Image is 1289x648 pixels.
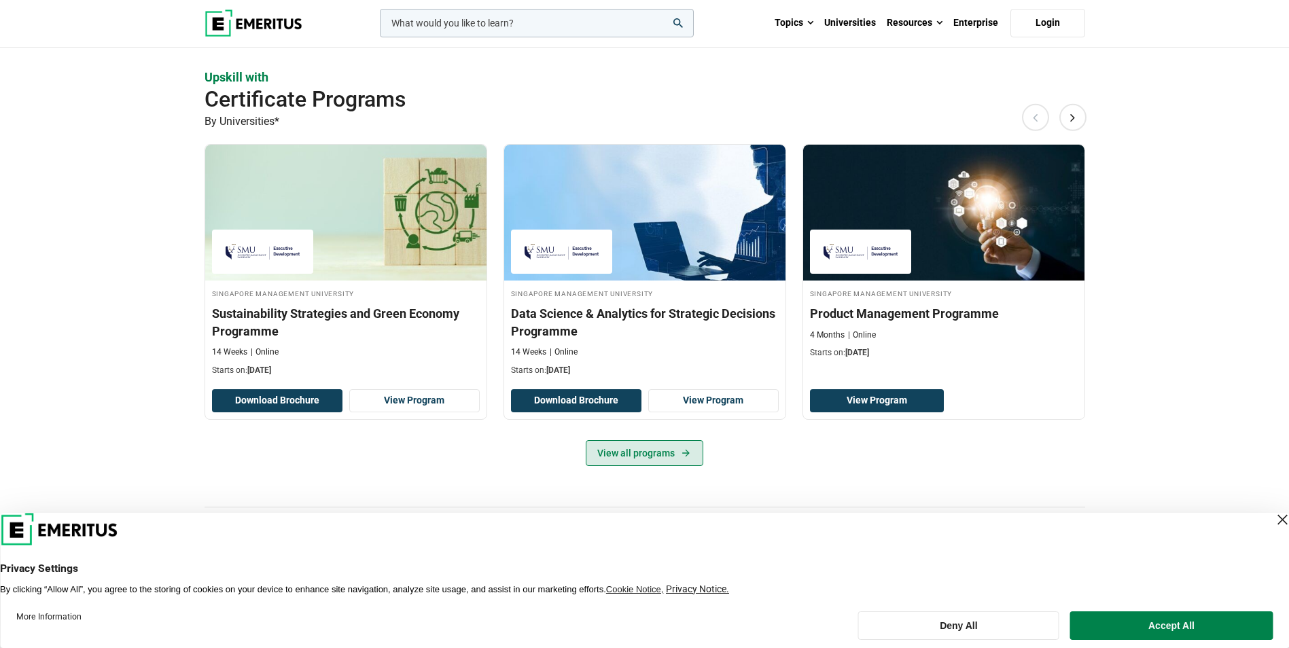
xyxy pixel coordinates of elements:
a: View all programs [586,440,703,466]
span: [DATE] [845,348,869,357]
img: Product Management Programme | Online Product Design and Innovation Course [803,145,1084,281]
span: [DATE] [546,365,570,375]
p: 14 Weeks [511,346,546,358]
a: Sustainability Course by Singapore Management University - September 30, 2025 Singapore Managemen... [205,145,487,383]
button: Download Brochure [212,389,342,412]
p: Online [550,346,578,358]
h4: Singapore Management University [511,287,779,299]
span: [DATE] [247,365,271,375]
p: 14 Weeks [212,346,247,358]
p: 4 Months [810,329,845,341]
h2: Certificate Programs [205,86,997,113]
a: View Program [349,389,480,412]
button: Previous [1022,103,1049,130]
img: Singapore Management University [518,236,606,267]
img: Sustainability Strategies and Green Economy Programme | Online Sustainability Course [205,145,487,281]
img: Singapore Management University [219,236,307,267]
p: By Universities* [205,113,1085,130]
p: Online [251,346,279,358]
img: Data Science & Analytics for Strategic Decisions Programme | Online Data Science and Analytics Co... [504,145,785,281]
img: Singapore Management University [817,236,905,267]
a: Product Design and Innovation Course by Singapore Management University - September 30, 2025 Sing... [803,145,1084,366]
h4: Singapore Management University [810,287,1078,299]
p: Starts on: [511,365,779,376]
h3: Sustainability Strategies and Green Economy Programme [212,305,480,339]
button: Next [1059,103,1087,130]
p: Online [848,329,876,341]
a: View Program [648,389,779,412]
p: Starts on: [810,347,1078,359]
h3: Product Management Programme [810,305,1078,322]
a: Data Science and Analytics Course by Singapore Management University - September 30, 2025 Singapo... [504,145,785,383]
h3: Data Science & Analytics for Strategic Decisions Programme [511,305,779,339]
h4: Singapore Management University [212,287,480,299]
a: View Program [810,389,944,412]
button: Download Brochure [511,389,641,412]
a: Login [1010,9,1085,37]
input: woocommerce-product-search-field-0 [380,9,694,37]
p: Starts on: [212,365,480,376]
p: Upskill with [205,69,1085,86]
